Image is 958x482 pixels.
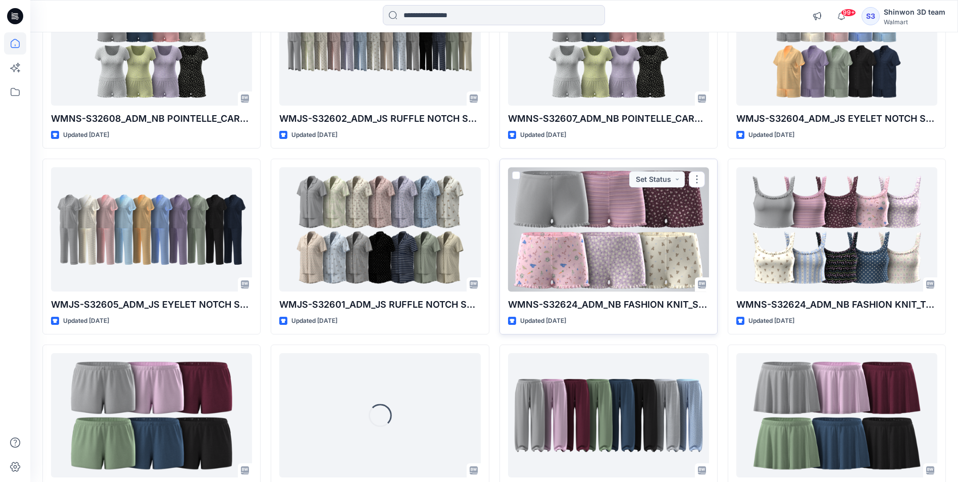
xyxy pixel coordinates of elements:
[279,298,480,312] p: WMJS-S32601_ADM_JS RUFFLE NOTCH SETS_SS TOP SHORT SET
[508,298,709,312] p: WMNS-S32624_ADM_NB FASHION KNIT_SHORT
[862,7,880,25] div: S3
[736,353,937,477] a: WMNS-S32622_ADM_NB WAFFLE_SKORT
[508,353,709,477] a: WMNS-S32621_ADM_NB WAFFLE WIDE LEG PANT
[884,18,945,26] div: Walmart
[291,316,337,326] p: Updated [DATE]
[884,6,945,18] div: Shinwon 3D team
[520,130,566,140] p: Updated [DATE]
[51,167,252,291] a: WMJS-S32605_ADM_JS EYELET NOTCH SETS_SS TOP PANT SET
[63,316,109,326] p: Updated [DATE]
[279,167,480,291] a: WMJS-S32601_ADM_JS RUFFLE NOTCH SETS_SS TOP SHORT SET
[51,112,252,126] p: WMNS-S32608_ADM_NB POINTELLE_CARDI SHORT SET (OPT 2)
[51,353,252,477] a: WMNS-S32618_ADM_NB WAFFLE CAMI SHORT (SHORT)
[736,298,937,312] p: WMNS-S32624_ADM_NB FASHION KNIT_TOP
[520,316,566,326] p: Updated [DATE]
[736,167,937,291] a: WMNS-S32624_ADM_NB FASHION KNIT_TOP
[841,9,856,17] span: 99+
[279,112,480,126] p: WMJS-S32602_ADM_JS RUFFLE NOTCH SETS_SS TOP LONG PANT SET
[508,112,709,126] p: WMNS-S32607_ADM_NB POINTELLE_CARDI SHORT SET (OPT 1)
[748,316,794,326] p: Updated [DATE]
[508,167,709,291] a: WMNS-S32624_ADM_NB FASHION KNIT_SHORT
[51,298,252,312] p: WMJS-S32605_ADM_JS EYELET NOTCH SETS_SS TOP PANT SET
[748,130,794,140] p: Updated [DATE]
[63,130,109,140] p: Updated [DATE]
[291,130,337,140] p: Updated [DATE]
[736,112,937,126] p: WMJS-S32604_ADM_JS EYELET NOTCH SETS_SS TOP SHORT SET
